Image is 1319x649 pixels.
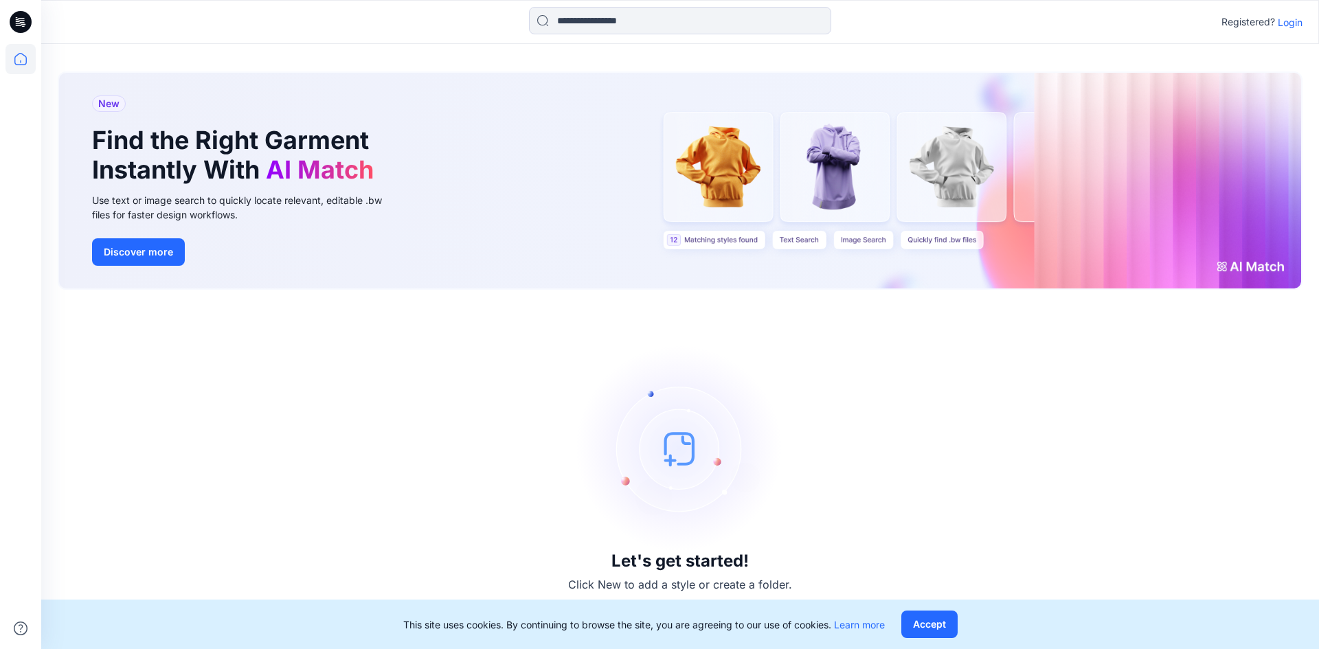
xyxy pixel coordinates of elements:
img: empty-state-image.svg [577,345,783,551]
span: New [98,95,120,112]
h1: Find the Right Garment Instantly With [92,126,381,185]
p: Login [1278,15,1303,30]
button: Accept [901,611,958,638]
h3: Let's get started! [611,551,749,571]
p: Registered? [1221,14,1275,30]
span: AI Match [266,155,374,185]
a: Learn more [834,619,885,630]
p: This site uses cookies. By continuing to browse the site, you are agreeing to our use of cookies. [403,617,885,632]
button: Discover more [92,238,185,266]
div: Use text or image search to quickly locate relevant, editable .bw files for faster design workflows. [92,193,401,222]
p: Click New to add a style or create a folder. [568,576,792,593]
